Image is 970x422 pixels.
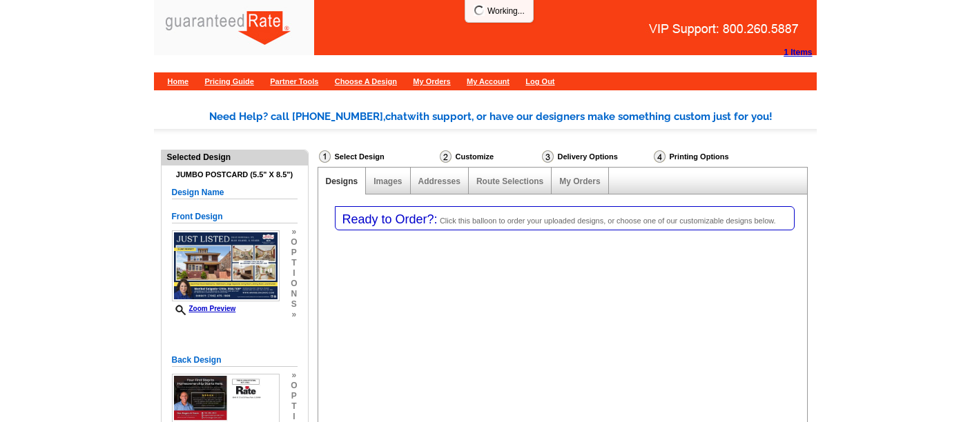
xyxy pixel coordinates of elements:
h4: Jumbo Postcard (5.5" x 8.5") [172,170,298,179]
a: My Orders [559,177,600,186]
span: t [291,258,297,268]
div: Delivery Options [541,150,652,167]
span: o [291,279,297,289]
span: o [291,237,297,248]
span: n [291,289,297,299]
span: » [291,227,297,237]
a: Log Out [525,77,554,86]
a: Choose A Design [335,77,397,86]
span: chat [385,110,407,123]
a: My Orders [413,77,450,86]
span: p [291,391,297,401]
span: o [291,381,297,391]
a: Images [374,177,402,186]
span: » [291,310,297,320]
div: Selected Design [162,150,308,163]
span: » [291,370,297,381]
span: p [291,248,297,258]
div: Printing Options [652,150,775,163]
img: loading... [474,5,485,16]
h5: Design Name [172,186,298,199]
span: i [291,268,297,279]
span: Click this balloon to order your uploaded designs, or choose one of our customizable designs below. [440,217,776,225]
div: Customize [438,150,541,163]
img: Delivery Options [542,150,554,163]
img: Customize [440,150,452,163]
a: Zoom Preview [172,305,236,312]
h5: Front Design [172,210,298,223]
span: s [291,299,297,310]
img: small-thumb.jpg [172,230,280,301]
a: Partner Tools [270,77,318,86]
img: Printing Options & Summary [654,150,666,163]
h5: Back Design [172,354,298,367]
img: Select Design [319,150,331,163]
a: My Account [467,77,510,86]
div: Select Design [318,150,438,167]
span: t [291,401,297,412]
span: Ready to Order?: [342,212,438,226]
strong: 1 Items [784,48,812,57]
a: Pricing Guide [204,77,254,86]
a: Addresses [418,177,460,186]
span: i [291,412,297,422]
div: Need Help? call [PHONE_NUMBER], with support, or have our designers make something custom just fo... [209,109,817,125]
a: Home [168,77,189,86]
a: Route Selections [476,177,543,186]
a: Designs [326,177,358,186]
